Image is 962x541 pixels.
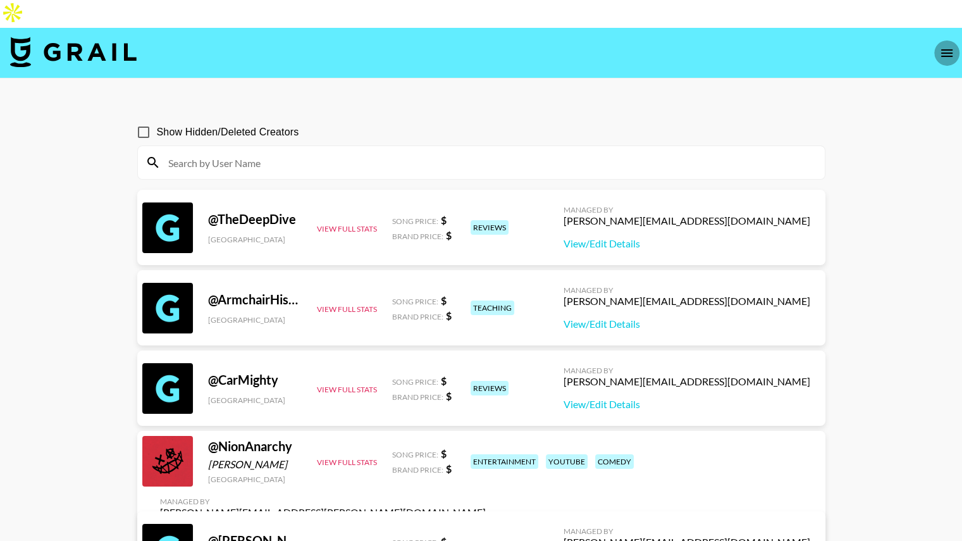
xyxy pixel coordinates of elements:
[392,297,438,306] span: Song Price:
[392,450,438,459] span: Song Price:
[208,475,302,484] div: [GEOGRAPHIC_DATA]
[564,215,810,227] div: [PERSON_NAME][EMAIL_ADDRESS][DOMAIN_NAME]
[317,457,377,467] button: View Full Stats
[392,465,443,475] span: Brand Price:
[208,458,302,471] div: [PERSON_NAME]
[10,37,137,67] img: Grail Talent
[441,214,447,226] strong: $
[208,211,302,227] div: @ TheDeepDive
[564,526,810,536] div: Managed By
[564,237,810,250] a: View/Edit Details
[208,235,302,244] div: [GEOGRAPHIC_DATA]
[317,304,377,314] button: View Full Stats
[471,301,514,315] div: teaching
[471,381,509,395] div: reviews
[392,216,438,226] span: Song Price:
[471,454,538,469] div: entertainment
[392,232,443,241] span: Brand Price:
[441,294,447,306] strong: $
[446,229,452,241] strong: $
[392,377,438,387] span: Song Price:
[595,454,634,469] div: comedy
[161,152,817,173] input: Search by User Name
[392,392,443,402] span: Brand Price:
[564,366,810,375] div: Managed By
[564,285,810,295] div: Managed By
[564,375,810,388] div: [PERSON_NAME][EMAIL_ADDRESS][DOMAIN_NAME]
[446,463,452,475] strong: $
[564,398,810,411] a: View/Edit Details
[160,497,486,506] div: Managed By
[446,390,452,402] strong: $
[208,438,302,454] div: @ NionAnarchy
[441,447,447,459] strong: $
[564,295,810,308] div: [PERSON_NAME][EMAIL_ADDRESS][DOMAIN_NAME]
[208,292,302,308] div: @ ArmchairHistorian
[564,318,810,330] a: View/Edit Details
[446,309,452,321] strong: $
[392,312,443,321] span: Brand Price:
[317,385,377,394] button: View Full Stats
[441,375,447,387] strong: $
[546,454,588,469] div: youtube
[934,40,959,66] button: open drawer
[208,395,302,405] div: [GEOGRAPHIC_DATA]
[208,315,302,325] div: [GEOGRAPHIC_DATA]
[564,205,810,215] div: Managed By
[160,506,486,519] div: [PERSON_NAME][EMAIL_ADDRESS][PERSON_NAME][DOMAIN_NAME]
[317,224,377,233] button: View Full Stats
[208,372,302,388] div: @ CarMighty
[157,125,299,140] span: Show Hidden/Deleted Creators
[471,220,509,235] div: reviews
